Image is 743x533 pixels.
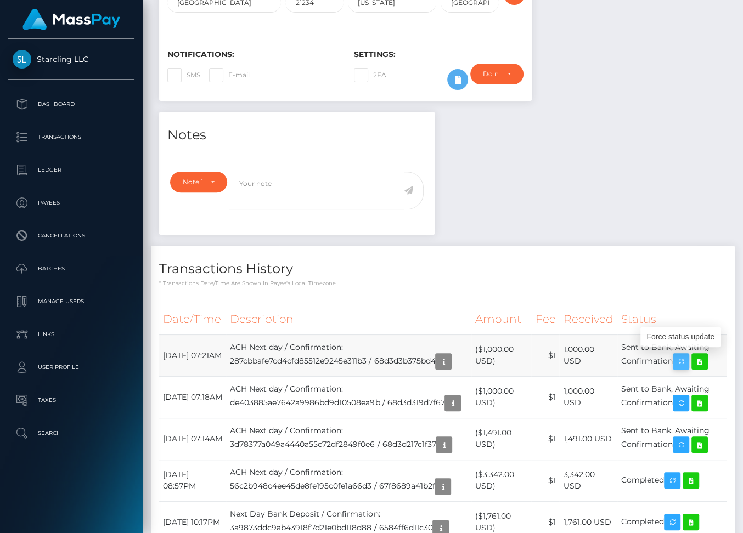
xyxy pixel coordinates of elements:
[617,334,727,376] td: Sent to Bank, Awaiting Confirmation
[226,376,471,418] td: ACH Next day / Confirmation: de403885ae7642a9986bd9d10508ea9b / 68d3d319d7f67
[531,376,559,418] td: $1
[483,70,498,78] div: Do not require
[8,123,134,151] a: Transactions
[209,68,250,82] label: E-mail
[8,321,134,348] a: Links
[617,460,727,501] td: Completed
[354,68,386,82] label: 2FA
[8,156,134,184] a: Ledger
[226,304,471,334] th: Description
[559,418,617,460] td: 1,491.00 USD
[167,50,337,59] h6: Notifications:
[13,260,130,277] p: Batches
[167,68,200,82] label: SMS
[13,195,130,211] p: Payees
[13,50,31,69] img: Starcling LLC
[617,304,727,334] th: Status
[170,172,227,192] button: Note Type
[531,334,559,376] td: $1
[159,304,226,334] th: Date/Time
[13,425,130,441] p: Search
[159,334,226,376] td: [DATE] 07:21AM
[471,460,531,501] td: ($3,342.00 USD)
[13,129,130,145] p: Transactions
[13,392,130,409] p: Taxes
[8,354,134,381] a: User Profile
[640,327,721,347] div: Force status update
[8,419,134,447] a: Search
[167,126,426,145] h4: Notes
[13,162,130,178] p: Ledger
[8,90,134,118] a: Dashboard
[22,9,120,30] img: MassPay Logo
[226,460,471,501] td: ACH Next day / Confirmation: 56c2b948c4ee45de8fe195c0fe1a66d3 / 67f8689a41b2f
[226,418,471,460] td: ACH Next day / Confirmation: 3d78377a049a4440a55c72df2849f0e6 / 68d3d217c1f37
[559,376,617,418] td: 1,000.00 USD
[159,418,226,460] td: [DATE] 07:14AM
[8,189,134,217] a: Payees
[471,304,531,334] th: Amount
[559,334,617,376] td: 1,000.00 USD
[354,50,524,59] h6: Settings:
[13,293,130,310] p: Manage Users
[159,279,727,287] p: * Transactions date/time are shown in payee's local timezone
[617,418,727,460] td: Sent to Bank, Awaiting Confirmation
[159,376,226,418] td: [DATE] 07:18AM
[159,460,226,501] td: [DATE] 08:57PM
[559,304,617,334] th: Received
[471,376,531,418] td: ($1,000.00 USD)
[8,255,134,282] a: Batches
[183,178,202,186] div: Note Type
[8,222,134,250] a: Cancellations
[471,334,531,376] td: ($1,000.00 USD)
[13,326,130,343] p: Links
[13,96,130,112] p: Dashboard
[470,64,524,84] button: Do not require
[13,228,130,244] p: Cancellations
[559,460,617,501] td: 3,342.00 USD
[159,259,727,279] h4: Transactions History
[13,359,130,376] p: User Profile
[8,54,134,64] span: Starcling LLC
[471,418,531,460] td: ($1,491.00 USD)
[531,304,559,334] th: Fee
[617,376,727,418] td: Sent to Bank, Awaiting Confirmation
[226,334,471,376] td: ACH Next day / Confirmation: 287cbbafe7cd4cfd85512e9245e311b3 / 68d3d3b375bd4
[531,460,559,501] td: $1
[8,288,134,315] a: Manage Users
[531,418,559,460] td: $1
[8,387,134,414] a: Taxes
